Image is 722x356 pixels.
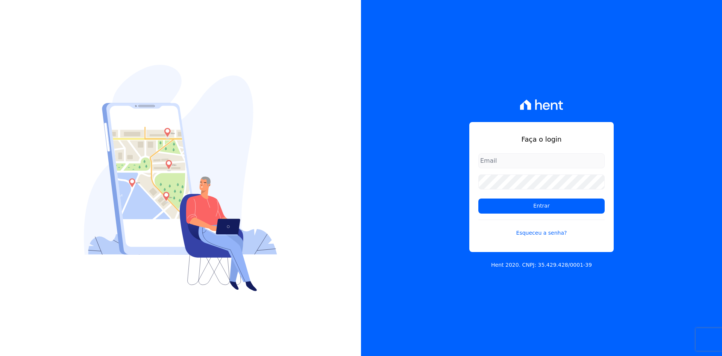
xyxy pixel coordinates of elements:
a: Esqueceu a senha? [478,220,605,237]
input: Email [478,153,605,168]
input: Entrar [478,199,605,214]
p: Hent 2020. CNPJ: 35.429.428/0001-39 [491,261,592,269]
img: Login [84,65,277,291]
h1: Faça o login [478,134,605,144]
